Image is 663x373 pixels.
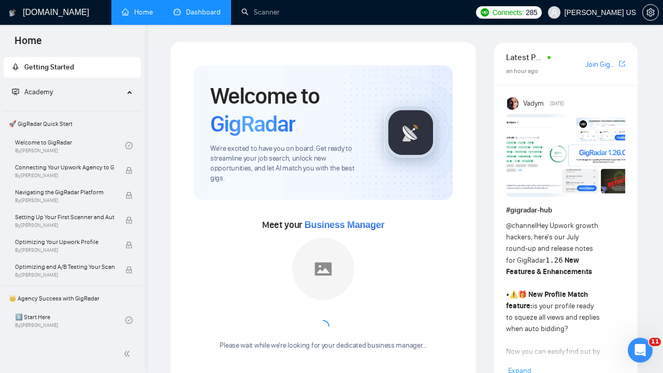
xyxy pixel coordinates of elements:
[125,317,133,324] span: check-circle
[123,349,134,359] span: double-left
[292,238,354,300] img: placeholder.png
[15,272,114,278] span: By [PERSON_NAME]
[5,288,140,309] span: 👑 Agency Success with GigRadar
[305,220,384,230] span: Business Manager
[506,67,538,75] span: an hour ago
[12,88,53,96] span: Academy
[550,99,564,108] span: [DATE]
[24,63,74,71] span: Getting Started
[317,320,329,333] span: loading
[15,222,114,228] span: By [PERSON_NAME]
[9,5,16,21] img: logo
[619,60,625,68] span: export
[15,197,114,204] span: By [PERSON_NAME]
[506,221,537,230] span: @channel
[628,338,653,363] iframe: Intercom live chat
[507,97,520,110] img: Vadym
[15,134,125,157] a: Welcome to GigRadarBy[PERSON_NAME]
[125,217,133,224] span: lock
[649,338,661,346] span: 11
[210,144,368,183] span: We're excited to have you on board. Get ready to streamline your job search, unlock new opportuni...
[506,205,625,216] h1: # gigradar-hub
[507,114,631,197] img: F09AC4U7ATU-image.png
[15,187,114,197] span: Navigating the GigRadar Platform
[210,82,368,138] h1: Welcome to
[15,262,114,272] span: Optimizing and A/B Testing Your Scanner for Better Results
[506,51,544,64] span: Latest Posts from the GigRadar Community
[5,113,140,134] span: 🚀 GigRadar Quick Start
[122,8,153,17] a: homeHome
[241,8,280,17] a: searchScanner
[642,4,659,21] button: setting
[213,341,433,351] div: Please wait while we're looking for your dedicated business manager...
[385,107,437,159] img: gigradar-logo.png
[4,57,141,78] li: Getting Started
[585,59,617,70] a: Join GigRadar Slack Community
[518,290,527,299] span: 🎁
[509,290,518,299] span: ⚠️
[174,8,221,17] a: dashboardDashboard
[125,266,133,274] span: lock
[262,219,384,231] span: Meet your
[12,63,19,70] span: rocket
[15,173,114,179] span: By [PERSON_NAME]
[523,98,544,109] span: Vadym
[551,9,558,16] span: user
[493,7,524,18] span: Connects:
[15,162,114,173] span: Connecting Your Upwork Agency to GigRadar
[210,110,295,138] span: GigRadar
[506,290,588,310] strong: New Profile Match feature:
[6,33,50,55] span: Home
[643,8,658,17] span: setting
[125,167,133,174] span: lock
[15,309,125,332] a: 1️⃣ Start HereBy[PERSON_NAME]
[12,88,19,95] span: fund-projection-screen
[15,237,114,247] span: Optimizing Your Upwork Profile
[619,59,625,69] a: export
[15,247,114,253] span: By [PERSON_NAME]
[545,256,563,264] code: 1.26
[642,8,659,17] a: setting
[481,8,489,17] img: upwork-logo.png
[15,212,114,222] span: Setting Up Your First Scanner and Auto-Bidder
[24,88,53,96] span: Academy
[125,142,133,149] span: check-circle
[125,241,133,249] span: lock
[526,7,537,18] span: 285
[125,192,133,199] span: lock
